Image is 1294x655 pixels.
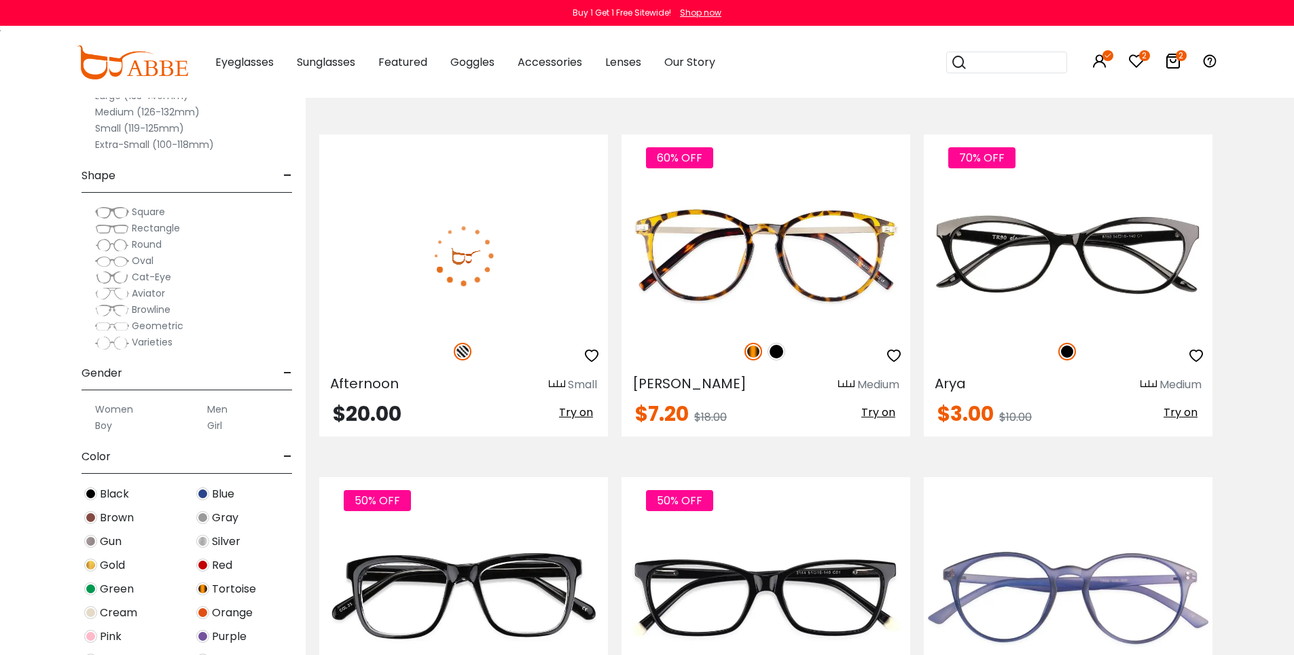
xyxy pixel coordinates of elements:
span: Try on [861,405,895,420]
span: Round [132,238,162,251]
div: Medium [857,377,899,393]
span: 50% OFF [344,490,411,511]
span: Tortoise [212,581,256,597]
img: Gun [84,535,97,548]
img: Gold [84,559,97,572]
img: Aviator.png [95,287,129,301]
span: Shape [82,160,115,192]
span: 70% OFF [948,147,1016,168]
span: Accessories [518,54,582,70]
span: Brown [100,510,134,526]
span: - [283,160,292,192]
img: size ruler [1140,379,1157,390]
span: Goggles [450,54,495,70]
span: Sunglasses [297,54,355,70]
span: - [283,357,292,390]
img: Cream [84,606,97,619]
img: Varieties.png [95,336,129,350]
span: Gray [212,510,238,526]
a: 2 [1128,56,1145,71]
i: 2 [1139,50,1150,61]
img: Black [1058,343,1076,360]
span: Purple [212,629,247,645]
span: Try on [559,405,593,420]
span: Gold [100,557,125,574]
img: Silver [196,535,209,548]
span: Cream [100,605,137,621]
img: Tortoise [196,582,209,595]
span: Try on [1164,405,1198,420]
span: Green [100,581,134,597]
label: Boy [95,417,112,434]
span: $3.00 [937,399,994,428]
label: Women [95,401,133,417]
i: 2 [1176,50,1187,61]
img: Cat-Eye.png [95,271,129,284]
button: Try on [1160,404,1202,422]
span: Afternoon [330,374,399,393]
img: Black [768,343,785,360]
div: Buy 1 Get 1 Free Sitewide! [573,7,671,19]
span: Geometric [132,319,183,333]
a: 2 [1165,56,1181,71]
img: size ruler [838,379,855,390]
span: Red [212,557,232,574]
a: Shop now [673,7,721,18]
img: Rectangle.png [95,222,129,236]
img: size ruler [549,379,565,390]
img: Black [84,487,97,500]
span: [PERSON_NAME] [632,374,747,393]
img: Orange [196,606,209,619]
span: Gender [82,357,122,390]
span: 50% OFF [646,490,713,511]
img: Tortoise [744,343,762,360]
div: Small [568,377,597,393]
button: Try on [857,404,899,422]
img: Tortoise Callie - Combination ,Universal Bridge Fit [622,183,910,328]
img: Browline.png [95,303,129,317]
span: Black [100,486,129,502]
img: Pattern Afternoon - Acetate ,Universal Bridge Fit [319,183,608,328]
span: Orange [212,605,253,621]
img: Blue [196,487,209,500]
span: Rectangle [132,221,180,235]
span: Cat-Eye [132,270,171,284]
img: Red [196,559,209,572]
img: Purple [196,630,209,643]
div: Medium [1160,377,1202,393]
label: Men [207,401,228,417]
span: Square [132,205,165,219]
img: Black Arya - TR ,Universal Bridge Fit [924,183,1212,328]
span: Silver [212,534,240,550]
span: Aviator [132,286,165,300]
span: Browline [132,303,170,316]
img: Brown [84,511,97,524]
span: $10.00 [999,409,1032,425]
img: Oval.png [95,255,129,268]
label: Medium (126-132mm) [95,104,200,120]
img: abbeglasses.com [77,45,188,79]
span: $20.00 [333,399,401,428]
label: Extra-Small (100-118mm) [95,136,214,153]
span: Pink [100,629,122,645]
label: Small (119-125mm) [95,120,184,136]
img: Pink [84,630,97,643]
div: Shop now [680,7,721,19]
span: Oval [132,254,154,267]
img: Gray [196,511,209,524]
span: Gun [100,534,122,550]
button: Try on [555,404,597,422]
span: Varieties [132,335,173,349]
span: Our Story [664,54,715,70]
span: Blue [212,486,234,502]
span: $18.00 [694,409,727,425]
img: Round.png [95,238,129,252]
label: Girl [207,417,222,434]
span: Lenses [605,54,641,70]
span: Featured [378,54,427,70]
img: Green [84,582,97,595]
span: Arya [935,374,966,393]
